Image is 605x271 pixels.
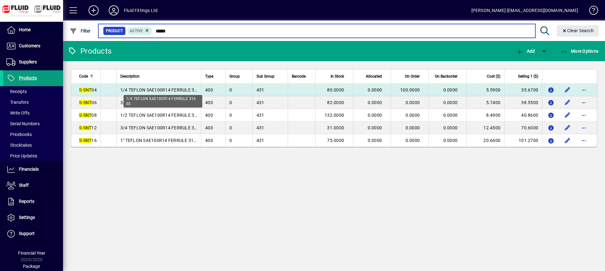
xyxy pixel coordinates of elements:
[443,113,458,118] span: 0.0000
[120,125,206,130] span: 3/4 TEFLON SAE100R14 FERRULE 316 SS
[205,100,213,105] span: 400
[79,73,88,80] span: Code
[435,73,458,80] span: On Backorder
[3,118,63,129] a: Serial Numbers
[19,183,29,188] span: Staff
[366,73,382,80] span: Allocated
[79,100,91,105] em: S-SNT
[256,138,264,143] span: 431
[79,113,97,118] span: 08
[443,125,458,130] span: 0.0000
[130,29,143,33] span: Active
[19,215,35,220] span: Settings
[3,194,63,209] a: Reports
[79,125,97,130] span: 12
[205,125,213,130] span: 400
[443,87,458,92] span: 0.0000
[560,49,599,54] span: More Options
[3,162,63,177] a: Financials
[504,96,542,109] td: 38.5500
[79,113,91,118] em: S-SNT
[395,73,425,80] div: On Order
[6,110,30,115] span: Write Offs
[256,125,264,130] span: 431
[3,86,63,97] a: Receipts
[3,97,63,108] a: Transfers
[327,87,344,92] span: 80.0000
[504,121,542,134] td: 70.6000
[292,73,311,80] div: Barcode
[124,95,202,108] div: 1/4 TEFLON SAE100R14 FERRULE 316 SS
[562,135,573,145] button: Edit
[579,135,589,145] button: More options
[579,110,589,120] button: More options
[120,100,206,105] span: 3/8 TEFLON SAE100R14 FERRULE 316 SS
[368,100,382,105] span: 0.0000
[466,109,504,121] td: 8.4900
[229,100,232,105] span: 0
[79,138,97,143] span: 16
[443,100,458,105] span: 0.0000
[6,143,32,148] span: Stocktakes
[205,87,213,92] span: 400
[229,113,232,118] span: 0
[120,113,206,118] span: 1/2 TEFLON SAE100R14 FERRULE 316 SS
[256,113,264,118] span: 431
[68,46,112,56] div: Products
[443,138,458,143] span: 0.0000
[406,100,420,105] span: 0.0000
[6,89,27,94] span: Receipts
[229,73,240,80] span: Group
[23,264,40,269] span: Package
[104,5,124,16] button: Profile
[79,87,97,92] span: 04
[327,125,344,130] span: 31.0000
[3,54,63,70] a: Suppliers
[6,153,37,158] span: Price Updates
[70,28,91,33] span: Filter
[516,49,535,54] span: Add
[79,125,91,130] em: S-SNT
[585,1,597,22] a: Knowledge Base
[79,138,91,143] em: S-SNT
[471,5,578,15] div: [PERSON_NAME] [EMAIL_ADDRESS][DOMAIN_NAME]
[229,138,232,143] span: 0
[120,87,206,92] span: 1/4 TEFLON SAE100R14 FERRULE 316 SS
[3,178,63,193] a: Staff
[3,226,63,242] a: Support
[68,25,92,37] button: Filter
[400,87,420,92] span: 100.0000
[504,134,542,147] td: 101.2700
[19,231,35,236] span: Support
[205,113,213,118] span: 400
[406,125,420,130] span: 0.0000
[405,73,420,80] span: On Order
[19,75,37,80] span: Products
[120,138,203,143] span: 1" TEFLON SAE100R14 FERRULE 316 SS
[406,138,420,143] span: 0.0000
[466,134,504,147] td: 20.6600
[3,22,63,38] a: Home
[229,73,248,80] div: Group
[327,138,344,143] span: 75.0000
[325,113,344,118] span: 132.0000
[3,38,63,54] a: Customers
[120,73,197,80] div: Description
[562,97,573,108] button: Edit
[120,73,140,80] span: Description
[6,132,32,137] span: Pricebooks
[106,28,123,34] span: Product
[205,138,213,143] span: 400
[19,27,31,32] span: Home
[579,97,589,108] button: More options
[79,100,97,105] span: 06
[124,5,158,15] div: Fluid Fittings Ltd
[466,121,504,134] td: 12.4500
[229,125,232,130] span: 0
[205,73,222,80] div: Type
[3,140,63,150] a: Stocktakes
[518,73,538,80] span: Selling 1 ($)
[562,85,573,95] button: Edit
[368,125,382,130] span: 0.0000
[504,109,542,121] td: 40.8600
